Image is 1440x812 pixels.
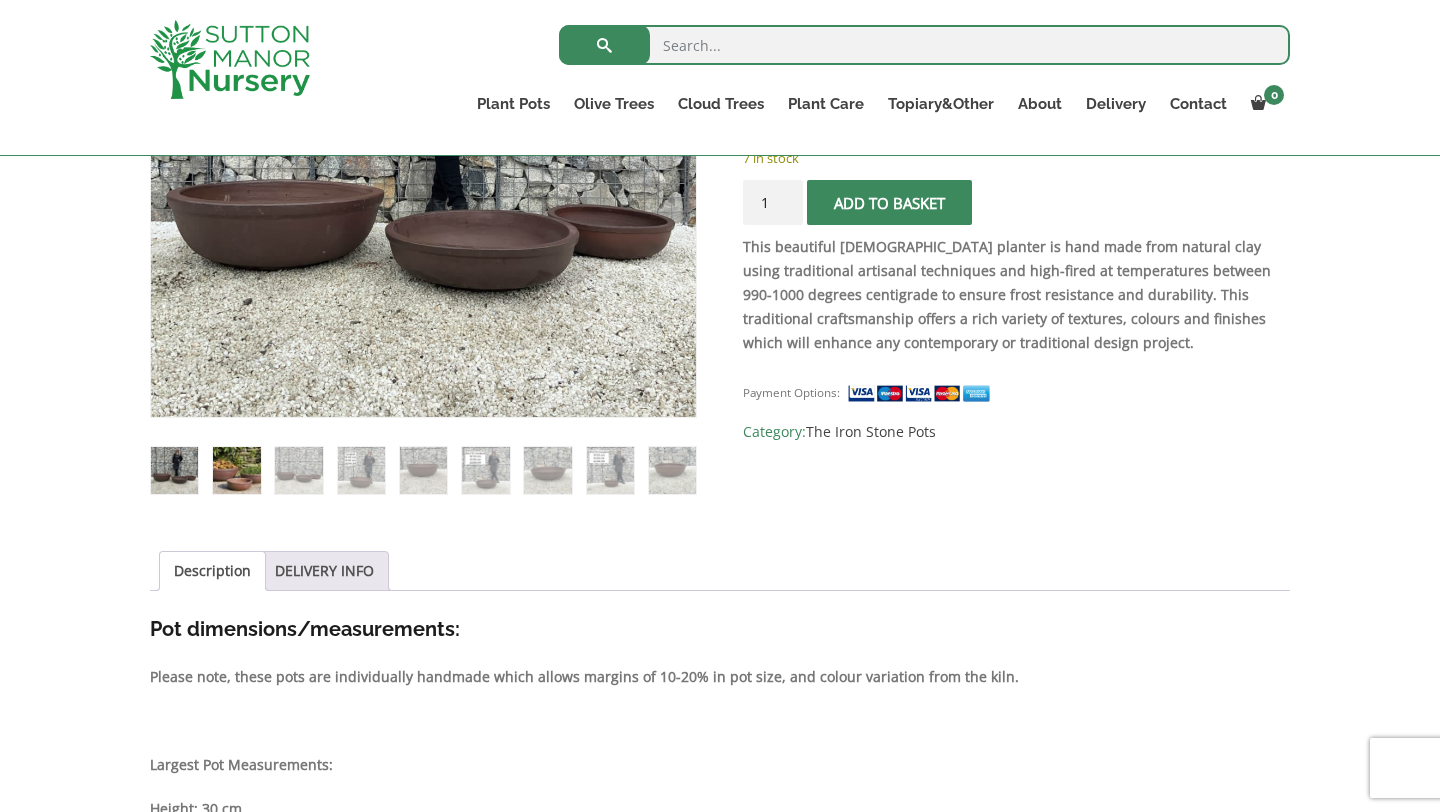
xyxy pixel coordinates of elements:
img: logo [150,20,310,99]
a: Olive Trees [562,90,666,118]
strong: Pot dimensions/measurements: [150,617,460,641]
img: The Hoi An Iron Stone Plant Pots [151,447,198,494]
img: The Hoi An Iron Stone Plant Pots - Image 2 [213,447,260,494]
a: Topiary&Other [876,90,1006,118]
strong: Largest Pot Measurements: [150,755,333,774]
input: Search... [559,25,1290,65]
strong: This beautiful [DEMOGRAPHIC_DATA] planter is hand made from natural clay using traditional artisa... [743,237,1271,352]
input: Product quantity [743,180,803,225]
a: DELIVERY INFO [275,552,374,590]
a: Contact [1158,90,1239,118]
p: 7 in stock [743,146,1290,170]
img: The Hoi An Iron Stone Plant Pots - Image 9 [649,447,696,494]
small: Payment Options: [743,385,840,400]
a: 0 [1239,90,1290,118]
a: The Iron Stone Pots [806,422,936,441]
a: Plant Care [776,90,876,118]
a: Delivery [1074,90,1158,118]
strong: Please note, these pots are individually handmade which allows margins of 10-20% in pot size, and... [150,667,1019,686]
img: The Hoi An Iron Stone Plant Pots - Image 3 [275,447,322,494]
a: Description [174,552,251,590]
img: The Hoi An Iron Stone Plant Pots - Image 8 [587,447,634,494]
img: The Hoi An Iron Stone Plant Pots - Image 5 [400,447,447,494]
img: The Hoi An Iron Stone Plant Pots - Image 4 [338,447,385,494]
span: Category: [743,420,1290,444]
a: Plant Pots [465,90,562,118]
button: Add to basket [807,180,972,225]
a: Cloud Trees [666,90,776,118]
img: payment supported [847,383,997,404]
img: The Hoi An Iron Stone Plant Pots - Image 6 [462,447,509,494]
a: About [1006,90,1074,118]
img: The Hoi An Iron Stone Plant Pots - Image 7 [524,447,571,494]
span: 0 [1264,85,1284,105]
